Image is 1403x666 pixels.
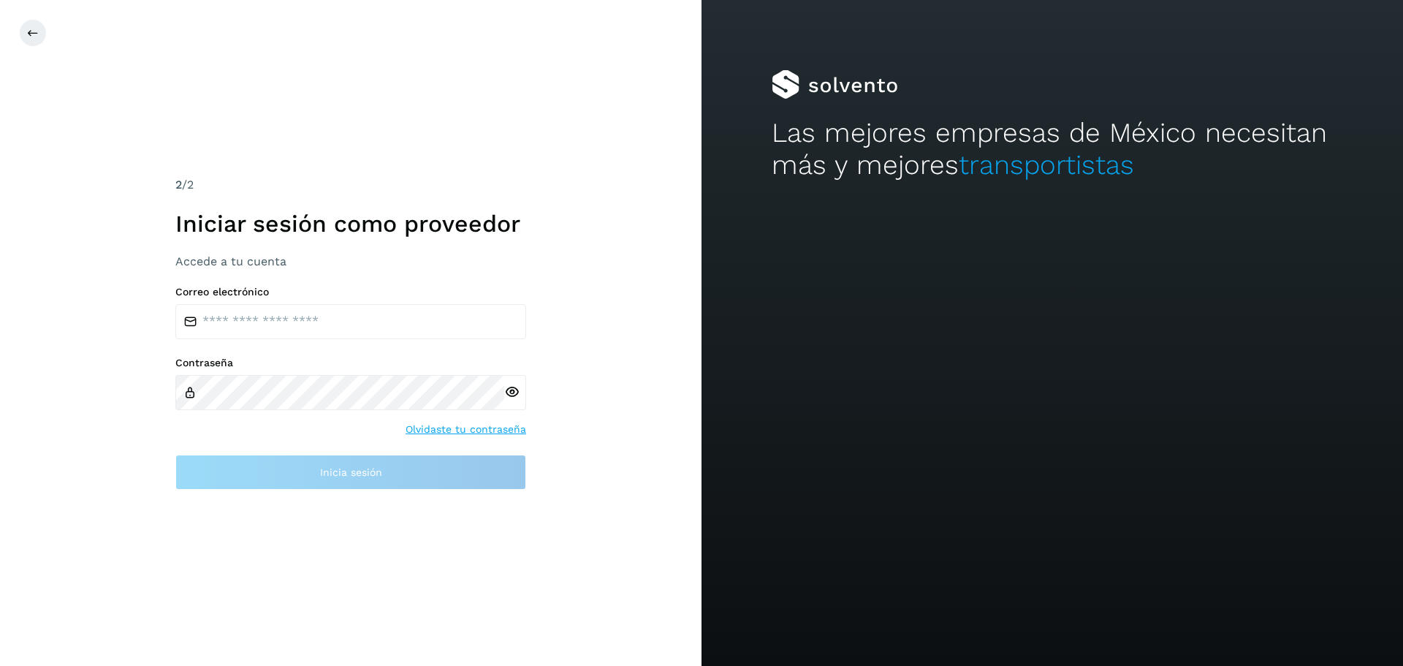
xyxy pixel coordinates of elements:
span: Inicia sesión [320,467,382,477]
h2: Las mejores empresas de México necesitan más y mejores [772,117,1333,182]
span: 2 [175,178,182,192]
label: Contraseña [175,357,526,369]
button: Inicia sesión [175,455,526,490]
h3: Accede a tu cuenta [175,254,526,268]
div: /2 [175,176,526,194]
span: transportistas [959,149,1134,181]
h1: Iniciar sesión como proveedor [175,210,526,238]
a: Olvidaste tu contraseña [406,422,526,437]
label: Correo electrónico [175,286,526,298]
